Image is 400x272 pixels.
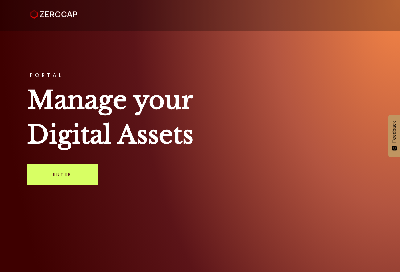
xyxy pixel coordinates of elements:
[27,73,373,78] h3: PORTAL
[27,164,98,185] a: Enter
[391,121,397,143] span: Feedback
[27,83,373,152] h1: Manage your Digital Assets
[30,10,77,19] img: ZeroCap
[388,115,400,157] button: Feedback - Show survey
